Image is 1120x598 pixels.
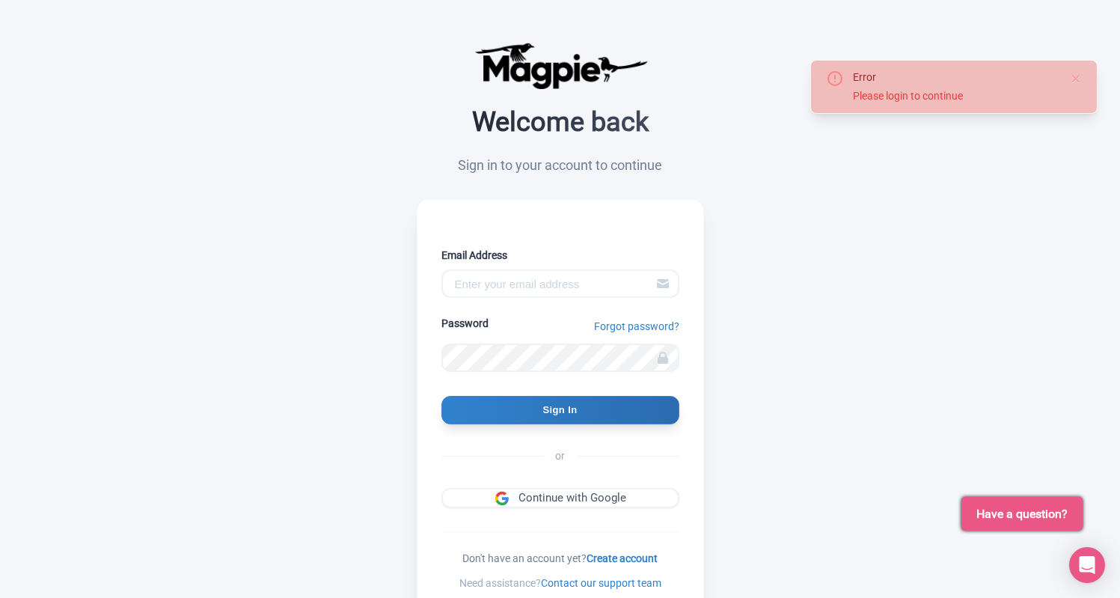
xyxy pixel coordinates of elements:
a: Continue with Google [441,488,679,508]
a: Forgot password? [590,319,679,335]
button: Have a question? [961,497,1083,531]
label: Email Address [441,248,679,263]
div: Please login to continue [853,88,1058,104]
a: Create account [592,553,663,565]
img: logo-ab69f6fb50320c5b225c76a69d11143b.png [471,42,650,90]
p: Sign in to your account to continue [417,155,704,175]
span: or [543,448,577,464]
div: Error [853,70,1058,85]
div: Open Intercom Messenger [1069,547,1105,583]
span: Have a question? [976,505,1068,523]
input: Sign In [441,396,679,424]
button: Close [1070,70,1082,88]
h2: Welcome back [417,108,704,138]
input: Enter your email address [441,269,679,298]
label: Password [441,316,489,332]
a: Contact our support team [540,578,667,591]
div: Don't have an account yet? [441,551,679,567]
div: Need assistance? [441,576,679,592]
